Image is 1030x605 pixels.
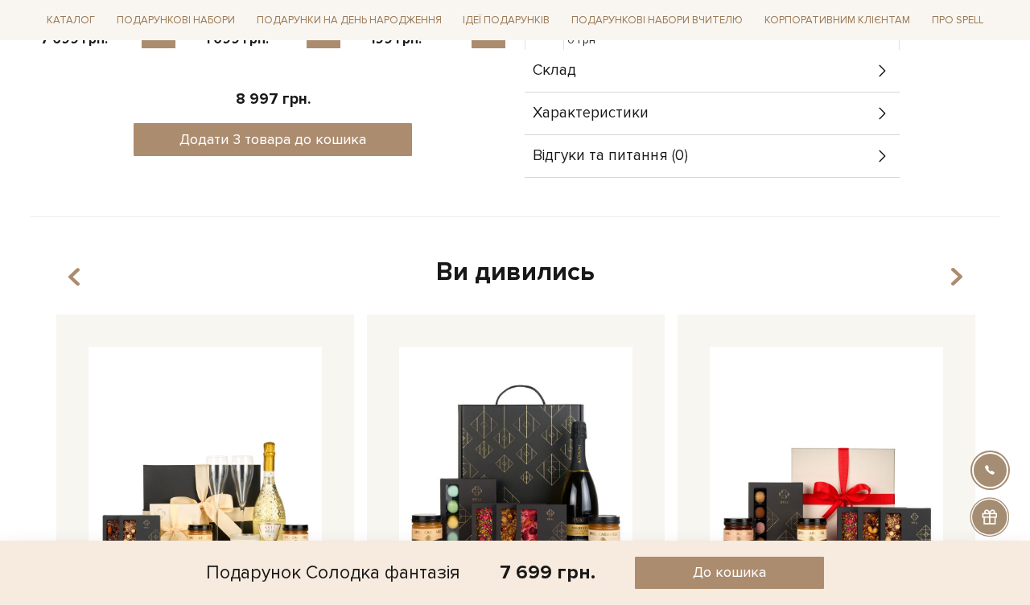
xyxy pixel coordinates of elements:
[925,8,990,33] a: Про Spell
[533,64,576,78] span: Склад
[693,563,766,582] span: До кошика
[758,8,917,33] a: Корпоративним клієнтам
[134,123,413,156] button: Додати 3 товара до кошика
[500,560,595,585] div: 7 699 грн.
[565,6,749,34] a: Подарункові набори Вчителю
[250,8,448,33] a: Подарунки на День народження
[456,8,556,33] a: Ідеї подарунків
[50,256,980,290] div: Ви дивились
[40,8,101,33] a: Каталог
[533,106,649,121] span: Характеристики
[533,149,688,163] span: Відгуки та питання (0)
[206,557,460,589] div: Подарунок Солодка фантазія
[635,557,824,589] button: До кошика
[236,90,311,109] span: 8 997 грн.
[110,8,241,33] a: Подарункові набори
